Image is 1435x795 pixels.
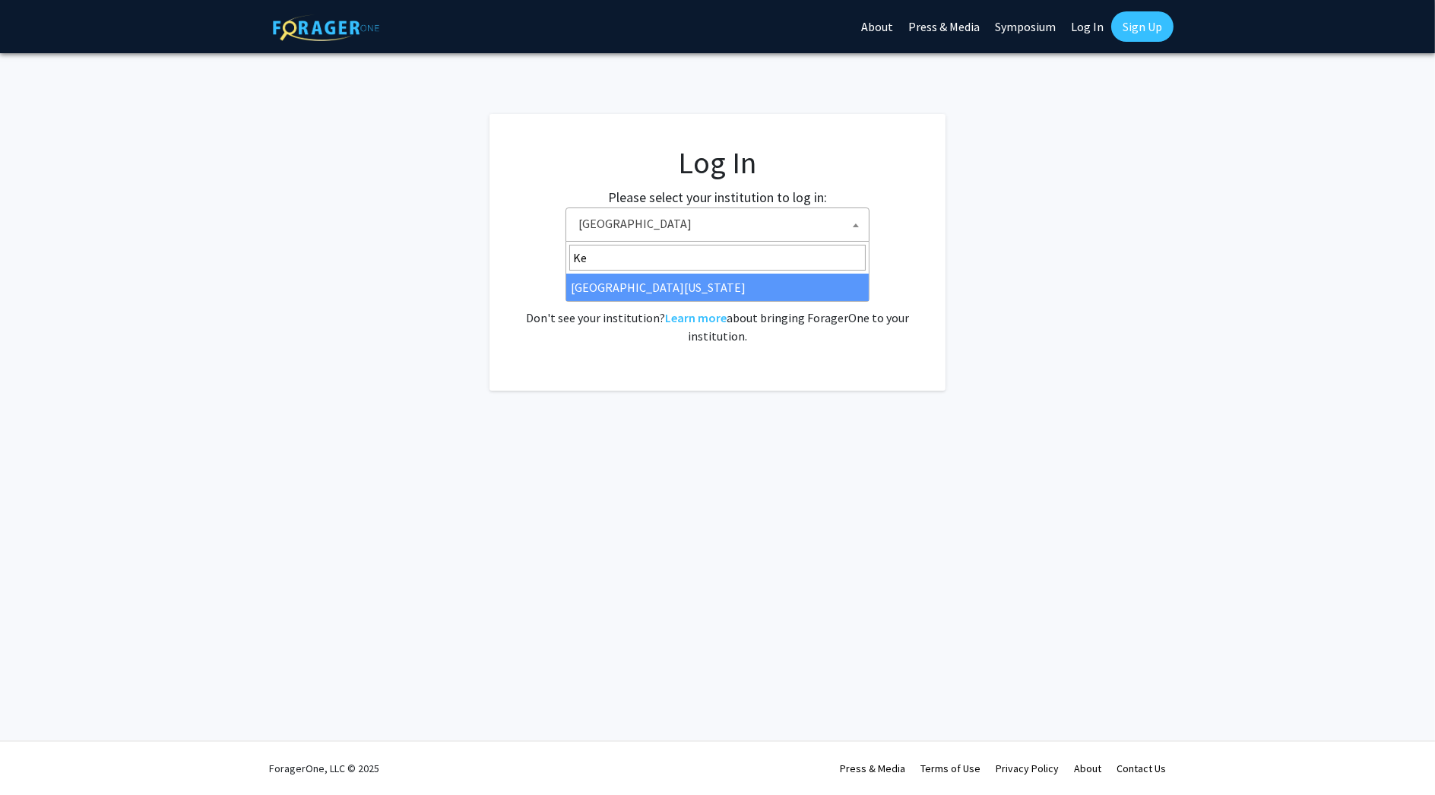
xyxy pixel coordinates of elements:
[920,762,980,775] a: Terms of Use
[11,727,65,784] iframe: Chat
[273,14,379,41] img: ForagerOne Logo
[520,144,915,181] h1: Log In
[1117,762,1166,775] a: Contact Us
[1111,11,1174,42] a: Sign Up
[572,208,869,239] span: Baylor University
[665,310,727,325] a: Learn more about bringing ForagerOne to your institution
[566,274,869,301] li: [GEOGRAPHIC_DATA][US_STATE]
[1074,762,1101,775] a: About
[569,245,866,271] input: Search
[520,272,915,345] div: No account? . Don't see your institution? about bringing ForagerOne to your institution.
[608,187,827,207] label: Please select your institution to log in:
[996,762,1059,775] a: Privacy Policy
[269,742,379,795] div: ForagerOne, LLC © 2025
[840,762,905,775] a: Press & Media
[565,207,870,242] span: Baylor University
